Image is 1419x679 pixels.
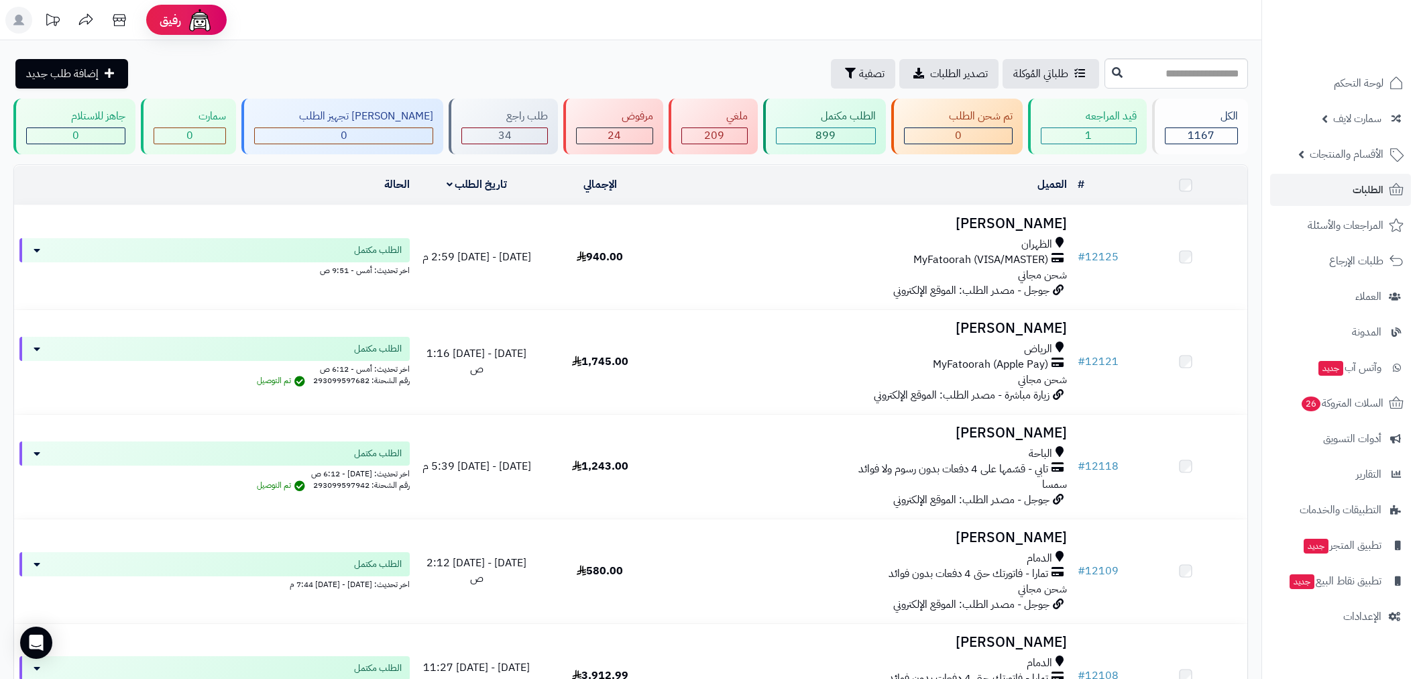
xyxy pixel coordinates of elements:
span: سمسا [1042,476,1067,492]
span: جديد [1318,361,1343,376]
div: 1 [1041,128,1136,144]
span: 0 [341,127,347,144]
span: الدمام [1027,656,1052,671]
span: # [1078,249,1085,265]
a: #12125 [1078,249,1119,265]
a: السلات المتروكة26 [1270,387,1411,419]
span: تطبيق المتجر [1302,536,1381,555]
button: تصفية [831,59,895,89]
div: مرفوض [576,109,652,124]
span: 580.00 [577,563,623,579]
a: #12121 [1078,354,1119,370]
h3: [PERSON_NAME] [667,321,1067,336]
a: # [1078,176,1084,193]
div: اخر تحديث: [DATE] - 6:12 ص [19,466,410,480]
a: تصدير الطلبات [899,59,999,89]
span: جوجل - مصدر الطلب: الموقع الإلكتروني [893,492,1049,508]
span: تم التوصيل [257,479,308,491]
span: 1 [1085,127,1092,144]
div: طلب راجع [461,109,548,124]
span: التطبيقات والخدمات [1300,501,1381,519]
a: التقارير [1270,458,1411,490]
span: تصدير الطلبات [930,66,988,82]
a: مرفوض 24 [561,99,665,154]
span: إضافة طلب جديد [26,66,99,82]
span: الإعدادات [1343,607,1381,626]
a: العميل [1037,176,1067,193]
div: تم شحن الطلب [904,109,1013,124]
span: 24 [608,127,621,144]
span: تابي - قسّمها على 4 دفعات بدون رسوم ولا فوائد [858,462,1048,477]
h3: [PERSON_NAME] [667,425,1067,441]
a: تم شحن الطلب 0 [889,99,1025,154]
span: المراجعات والأسئلة [1308,216,1383,235]
span: 1,745.00 [572,354,628,370]
span: [DATE] - [DATE] 2:59 م [422,249,531,265]
span: الطلب مكتمل [354,558,402,571]
div: 24 [577,128,652,144]
span: السلات المتروكة [1300,394,1383,413]
a: الطلب مكتمل 899 [760,99,889,154]
a: قيد المراجعه 1 [1025,99,1149,154]
a: إضافة طلب جديد [15,59,128,89]
a: [PERSON_NAME] تجهيز الطلب 0 [239,99,446,154]
span: [DATE] - [DATE] 5:39 م [422,458,531,474]
span: وآتس آب [1317,358,1381,377]
span: 940.00 [577,249,623,265]
span: تم التوصيل [257,374,308,386]
a: وآتس آبجديد [1270,352,1411,384]
span: 0 [186,127,193,144]
span: تطبيق نقاط البيع [1288,572,1381,590]
span: الدمام [1027,551,1052,566]
a: المراجعات والأسئلة [1270,209,1411,242]
img: logo-2.png [1328,17,1406,46]
span: الرياض [1024,342,1052,357]
span: زيارة مباشرة - مصدر الطلب: الموقع الإلكتروني [874,387,1049,403]
span: شحن مجاني [1018,372,1067,388]
div: قيد المراجعه [1041,109,1137,124]
a: طلباتي المُوكلة [1003,59,1099,89]
a: المدونة [1270,316,1411,348]
div: 0 [255,128,433,144]
div: اخر تحديث: أمس - 9:51 ص [19,262,410,276]
a: #12109 [1078,563,1119,579]
span: الطلب مكتمل [354,244,402,257]
div: ملغي [681,109,748,124]
span: MyFatoorah (Apple Pay) [933,357,1048,372]
span: رقم الشحنة: 293099597682 [313,374,410,386]
span: 0 [72,127,79,144]
h3: [PERSON_NAME] [667,530,1067,545]
span: 1,243.00 [572,458,628,474]
span: 1167 [1188,127,1214,144]
span: تصفية [859,66,885,82]
span: [DATE] - [DATE] 2:12 ص [427,555,526,586]
div: الكل [1165,109,1238,124]
a: طلب راجع 34 [446,99,561,154]
span: 209 [704,127,724,144]
div: 899 [777,128,875,144]
a: لوحة التحكم [1270,67,1411,99]
a: الحالة [384,176,410,193]
a: الطلبات [1270,174,1411,206]
span: أدوات التسويق [1323,429,1381,448]
span: الطلب مكتمل [354,447,402,460]
h3: [PERSON_NAME] [667,635,1067,650]
span: رقم الشحنة: 293099597942 [313,479,410,491]
a: سمارت 0 [138,99,239,154]
span: [DATE] - [DATE] 1:16 ص [427,346,526,377]
span: الظهران [1021,237,1052,252]
span: تمارا - فاتورتك حتى 4 دفعات بدون فوائد [889,566,1048,582]
span: المدونة [1352,323,1381,342]
span: الطلب مكتمل [354,662,402,675]
span: # [1078,458,1085,474]
span: طلبات الإرجاع [1329,252,1383,270]
span: رفيق [160,12,181,28]
a: الإعدادات [1270,600,1411,633]
a: جاهز للاستلام 0 [11,99,138,154]
div: [PERSON_NAME] تجهيز الطلب [254,109,433,124]
div: Open Intercom Messenger [20,627,52,659]
a: تاريخ الطلب [447,176,508,193]
span: 899 [815,127,836,144]
a: تطبيق المتجرجديد [1270,529,1411,562]
span: 34 [498,127,512,144]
